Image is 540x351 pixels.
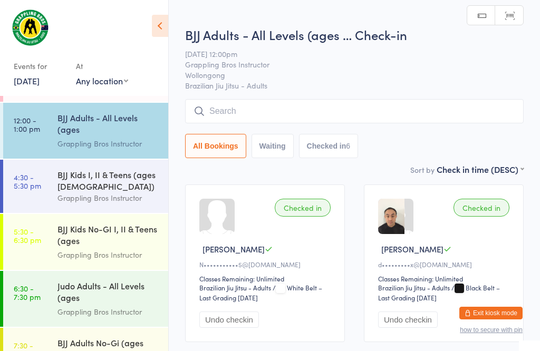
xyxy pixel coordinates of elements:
[185,48,507,59] span: [DATE] 12:00pm
[199,260,334,269] div: N•••••••••••5@[DOMAIN_NAME]
[459,307,523,319] button: Exit kiosk mode
[3,103,168,159] a: 12:00 -1:00 pmBJJ Adults - All Levels (ages [DEMOGRAPHIC_DATA]+)Grappling Bros Instructor
[11,8,50,47] img: Grappling Bros Wollongong
[57,280,159,306] div: Judo Adults - All Levels (ages [DEMOGRAPHIC_DATA]+)
[185,80,524,91] span: Brazilian Jiu Jitsu - Adults
[378,260,513,269] div: d•••••••••x@[DOMAIN_NAME]
[299,134,359,158] button: Checked in6
[57,169,159,192] div: BJJ Kids I, II & Teens (ages [DEMOGRAPHIC_DATA])
[199,311,259,328] button: Undo checkin
[185,99,524,123] input: Search
[378,199,404,234] img: image1605309082.png
[57,249,159,261] div: Grappling Bros Instructor
[14,116,40,133] time: 12:00 - 1:00 pm
[14,57,65,75] div: Events for
[57,192,159,204] div: Grappling Bros Instructor
[185,134,246,158] button: All Bookings
[57,306,159,318] div: Grappling Bros Instructor
[3,214,168,270] a: 5:30 -6:30 pmBJJ Kids No-GI I, II & Teens (ages [DEMOGRAPHIC_DATA])Grappling Bros Instructor
[346,142,350,150] div: 6
[202,243,265,255] span: [PERSON_NAME]
[199,283,271,292] div: Brazilian Jiu Jitsu - Adults
[378,274,513,283] div: Classes Remaining: Unlimited
[3,271,168,327] a: 6:30 -7:30 pmJudo Adults - All Levels (ages [DEMOGRAPHIC_DATA]+)Grappling Bros Instructor
[378,283,450,292] div: Brazilian Jiu Jitsu - Adults
[57,223,159,249] div: BJJ Kids No-GI I, II & Teens (ages [DEMOGRAPHIC_DATA])
[57,138,159,150] div: Grappling Bros Instructor
[454,199,509,217] div: Checked in
[185,59,507,70] span: Grappling Bros Instructor
[185,26,524,43] h2: BJJ Adults - All Levels (ages … Check-in
[381,243,443,255] span: [PERSON_NAME]
[14,75,40,86] a: [DATE]
[378,311,438,328] button: Undo checkin
[199,274,334,283] div: Classes Remaining: Unlimited
[460,326,523,334] button: how to secure with pin
[252,134,294,158] button: Waiting
[14,284,41,301] time: 6:30 - 7:30 pm
[76,57,128,75] div: At
[14,173,41,190] time: 4:30 - 5:30 pm
[185,70,507,80] span: Wollongong
[437,163,524,175] div: Check in time (DESC)
[76,75,128,86] div: Any location
[14,227,41,244] time: 5:30 - 6:30 pm
[57,112,159,138] div: BJJ Adults - All Levels (ages [DEMOGRAPHIC_DATA]+)
[275,199,331,217] div: Checked in
[3,160,168,213] a: 4:30 -5:30 pmBJJ Kids I, II & Teens (ages [DEMOGRAPHIC_DATA])Grappling Bros Instructor
[410,164,435,175] label: Sort by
